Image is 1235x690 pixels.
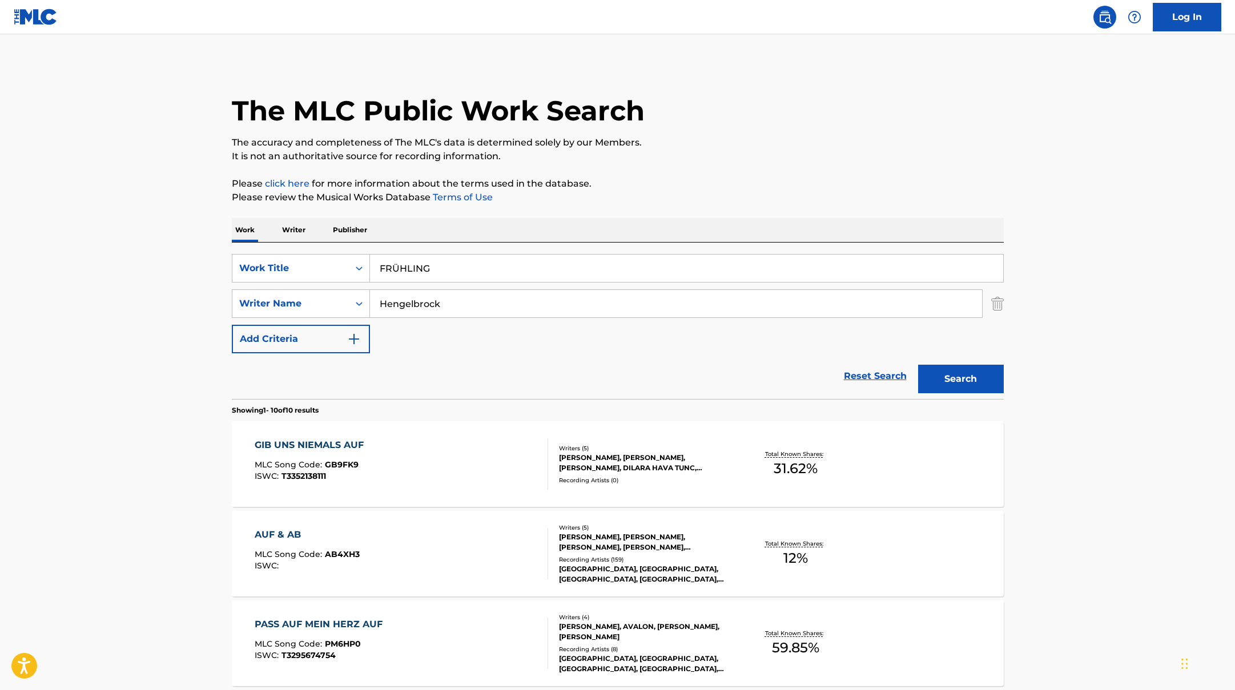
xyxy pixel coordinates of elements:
a: click here [265,178,309,189]
div: Writers ( 5 ) [559,523,731,532]
div: Work Title [239,261,342,275]
div: [GEOGRAPHIC_DATA], [GEOGRAPHIC_DATA], [GEOGRAPHIC_DATA], [GEOGRAPHIC_DATA], [GEOGRAPHIC_DATA] [559,653,731,674]
div: GIB UNS NIEMALS AUF [255,438,369,452]
div: [PERSON_NAME], AVALON, [PERSON_NAME], [PERSON_NAME] [559,622,731,642]
p: Total Known Shares: [765,629,826,637]
a: Log In [1153,3,1221,31]
form: Search Form [232,254,1004,399]
span: MLC Song Code : [255,459,325,470]
div: AUF & AB [255,528,360,542]
p: Please for more information about the terms used in the database. [232,177,1004,191]
div: Writer Name [239,297,342,310]
a: AUF & ABMLC Song Code:AB4XH3ISWC:Writers (5)[PERSON_NAME], [PERSON_NAME], [PERSON_NAME], [PERSON_... [232,511,1004,596]
img: MLC Logo [14,9,58,25]
span: PM6HP0 [325,639,361,649]
span: ISWC : [255,560,281,571]
p: The accuracy and completeness of The MLC's data is determined solely by our Members. [232,136,1004,150]
button: Search [918,365,1004,393]
img: search [1098,10,1112,24]
p: Total Known Shares: [765,539,826,548]
div: [GEOGRAPHIC_DATA], [GEOGRAPHIC_DATA], [GEOGRAPHIC_DATA], [GEOGRAPHIC_DATA], [GEOGRAPHIC_DATA] [559,564,731,584]
div: Writers ( 5 ) [559,444,731,453]
span: 12 % [783,548,808,568]
p: Work [232,218,258,242]
span: GB9FK9 [325,459,359,470]
p: Total Known Shares: [765,450,826,458]
h1: The MLC Public Work Search [232,94,645,128]
div: PASS AUF MEIN HERZ AUF [255,618,388,631]
a: Public Search [1093,6,1116,29]
span: MLC Song Code : [255,639,325,649]
p: Please review the Musical Works Database [232,191,1004,204]
span: ISWC : [255,471,281,481]
p: Publisher [329,218,371,242]
div: Recording Artists ( 0 ) [559,476,731,485]
iframe: Chat Widget [1178,635,1235,690]
div: Recording Artists ( 8 ) [559,645,731,653]
div: Help [1123,6,1146,29]
span: 59.85 % [772,637,819,658]
p: It is not an authoritative source for recording information. [232,150,1004,163]
div: [PERSON_NAME], [PERSON_NAME], [PERSON_NAME], [PERSON_NAME], [PERSON_NAME] [559,532,731,552]
span: T3295674754 [281,650,336,660]
a: GIB UNS NIEMALS AUFMLC Song Code:GB9FK9ISWC:T3352138111Writers (5)[PERSON_NAME], [PERSON_NAME], [... [232,421,1004,507]
span: AB4XH3 [325,549,360,559]
img: 9d2ae6d4665cec9f34b9.svg [347,332,361,346]
a: Reset Search [838,364,912,389]
a: Terms of Use [431,192,493,203]
div: [PERSON_NAME], [PERSON_NAME], [PERSON_NAME], DILARA HAVA TUNC, [PERSON_NAME] [559,453,731,473]
a: PASS AUF MEIN HERZ AUFMLC Song Code:PM6HP0ISWC:T3295674754Writers (4)[PERSON_NAME], AVALON, [PERS... [232,600,1004,686]
span: MLC Song Code : [255,549,325,559]
div: Drag [1181,647,1188,681]
p: Writer [279,218,309,242]
span: T3352138111 [281,471,326,481]
span: ISWC : [255,650,281,660]
img: Delete Criterion [991,289,1004,318]
span: 31.62 % [774,458,818,479]
img: help [1128,10,1141,24]
p: Showing 1 - 10 of 10 results [232,405,319,415]
div: Writers ( 4 ) [559,613,731,622]
div: Recording Artists ( 159 ) [559,555,731,564]
button: Add Criteria [232,325,370,353]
